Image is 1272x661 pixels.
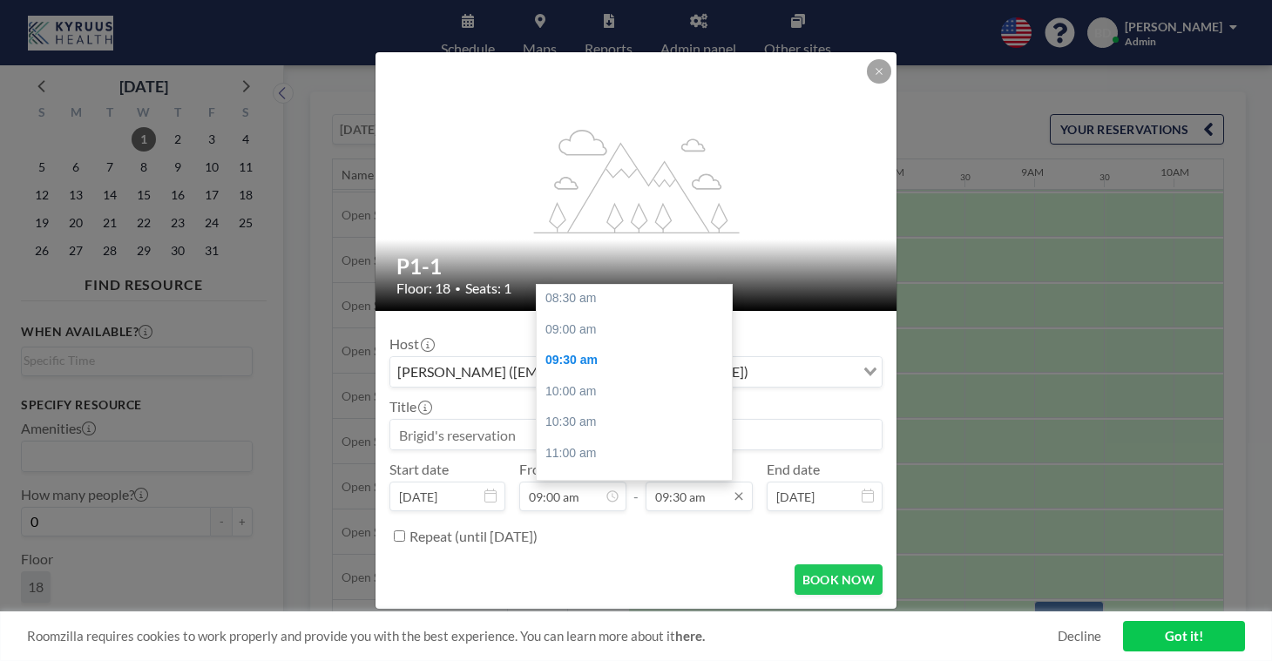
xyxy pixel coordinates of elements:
[1058,628,1101,644] a: Decline
[537,314,732,346] div: 09:00 am
[633,467,639,505] span: -
[409,528,538,545] label: Repeat (until [DATE])
[534,128,740,233] g: flex-grow: 1.2;
[537,407,732,438] div: 10:30 am
[465,280,511,297] span: Seats: 1
[396,280,450,297] span: Floor: 18
[455,282,461,295] span: •
[795,564,883,595] button: BOOK NOW
[537,469,732,501] div: 11:30 am
[389,335,433,353] label: Host
[389,461,449,478] label: Start date
[519,461,551,478] label: From
[537,438,732,469] div: 11:00 am
[675,628,705,644] a: here.
[396,253,877,280] h2: P1-1
[389,398,430,415] label: Title
[754,361,853,383] input: Search for option
[537,345,732,376] div: 09:30 am
[394,361,752,383] span: [PERSON_NAME] ([EMAIL_ADDRESS][DOMAIN_NAME])
[390,357,882,387] div: Search for option
[537,283,732,314] div: 08:30 am
[537,376,732,408] div: 10:00 am
[27,628,1058,644] span: Roomzilla requires cookies to work properly and provide you with the best experience. You can lea...
[390,420,882,449] input: Brigid's reservation
[1123,621,1245,651] a: Got it!
[767,461,820,478] label: End date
